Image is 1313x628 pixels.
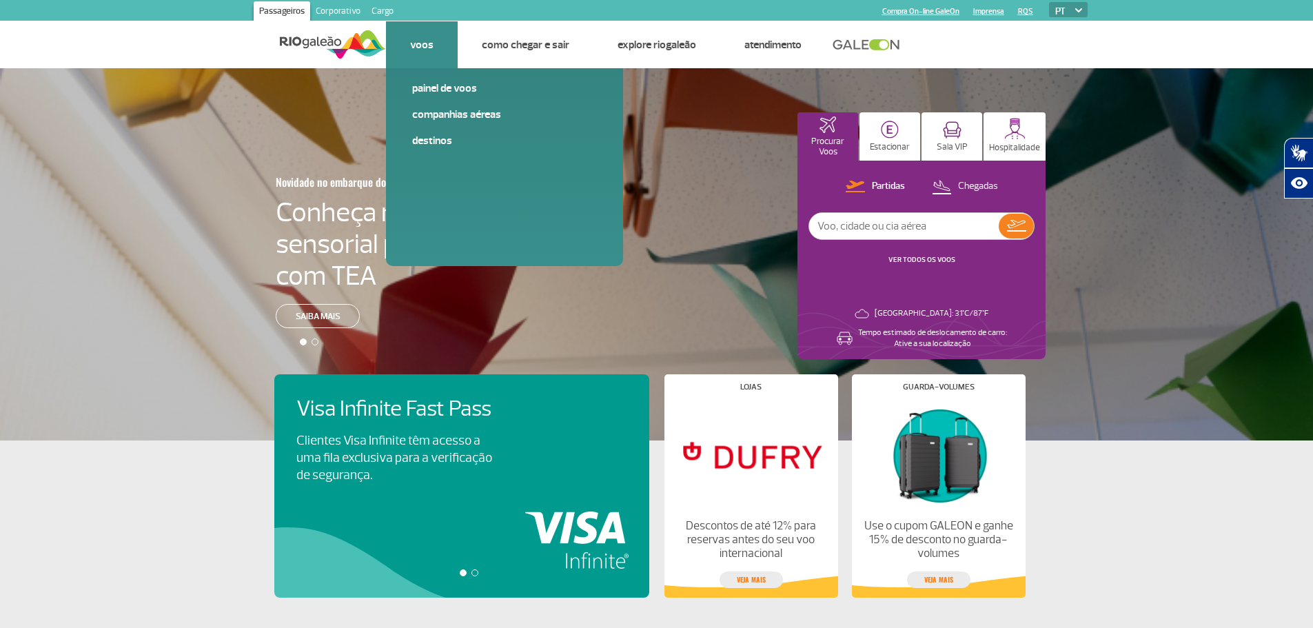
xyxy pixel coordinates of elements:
a: Explore RIOgaleão [618,38,696,52]
p: Partidas [872,180,905,193]
button: Procurar Voos [797,112,858,161]
div: Plugin de acessibilidade da Hand Talk. [1284,138,1313,199]
a: VER TODOS OS VOOS [888,255,955,264]
a: Visa Infinite Fast PassClientes Visa Infinite têm acesso a uma fila exclusiva para a verificação ... [296,396,627,484]
button: Abrir tradutor de língua de sinais. [1284,138,1313,168]
a: Painel de voos [412,81,597,96]
button: Partidas [842,178,909,196]
button: Sala VIP [922,112,982,161]
button: Abrir recursos assistivos. [1284,168,1313,199]
p: Chegadas [958,180,998,193]
a: Voos [410,38,434,52]
button: Hospitalidade [984,112,1046,161]
img: airplaneHomeActive.svg [820,117,836,133]
p: Descontos de até 12% para reservas antes do seu voo internacional [675,519,826,560]
h4: Conheça nossa sala sensorial para passageiros com TEA [276,196,573,292]
button: Chegadas [928,178,1002,196]
a: veja mais [907,571,970,588]
a: Passageiros [254,1,310,23]
button: VER TODOS OS VOOS [884,254,959,265]
img: vipRoom.svg [943,121,961,139]
a: veja mais [720,571,783,588]
p: Estacionar [870,142,910,152]
h4: Lojas [740,383,762,391]
img: carParkingHome.svg [881,121,899,139]
a: Cargo [366,1,399,23]
button: Estacionar [859,112,920,161]
p: Procurar Voos [804,136,851,157]
img: hospitality.svg [1004,118,1026,139]
a: Compra On-line GaleOn [882,7,959,16]
input: Voo, cidade ou cia aérea [809,213,999,239]
a: RQS [1018,7,1033,16]
img: Guarda-volumes [863,402,1013,508]
p: Sala VIP [937,142,968,152]
h3: Novidade no embarque doméstico [276,168,506,196]
p: Tempo estimado de deslocamento de carro: Ative a sua localização [858,327,1007,350]
a: Corporativo [310,1,366,23]
a: Atendimento [744,38,802,52]
a: Destinos [412,133,597,148]
h4: Visa Infinite Fast Pass [296,396,516,422]
p: [GEOGRAPHIC_DATA]: 31°C/87°F [875,308,988,319]
a: Companhias Aéreas [412,107,597,122]
img: Lojas [675,402,826,508]
p: Hospitalidade [989,143,1040,153]
a: Imprensa [973,7,1004,16]
a: Saiba mais [276,304,360,328]
h4: Guarda-volumes [903,383,975,391]
p: Use o cupom GALEON e ganhe 15% de desconto no guarda-volumes [863,519,1013,560]
p: Clientes Visa Infinite têm acesso a uma fila exclusiva para a verificação de segurança. [296,432,492,484]
a: Como chegar e sair [482,38,569,52]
